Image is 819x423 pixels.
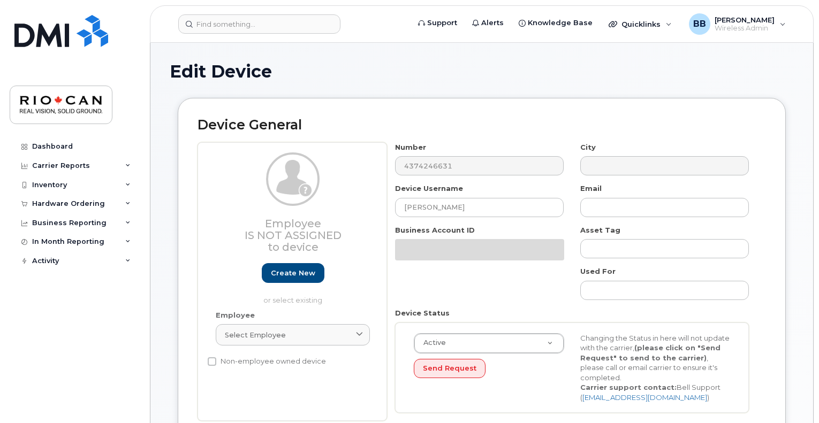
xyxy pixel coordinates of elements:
[414,334,564,353] a: Active
[216,218,370,253] h3: Employee
[208,355,326,368] label: Non-employee owned device
[245,229,342,242] span: Is not assigned
[395,225,475,235] label: Business Account ID
[580,183,602,194] label: Email
[417,338,446,348] span: Active
[216,295,370,305] p: or select existing
[198,118,766,133] h2: Device General
[572,333,739,403] div: Changing the Status in here will not update with the carrier, , please call or email carrier to e...
[580,343,721,362] strong: (please click on "Send Request" to send to the carrier)
[208,357,216,366] input: Non-employee owned device
[580,142,596,152] label: City
[414,359,486,379] button: Send Request
[580,383,677,391] strong: Carrier support contact:
[580,266,616,276] label: Used For
[170,62,794,81] h1: Edit Device
[395,308,450,318] label: Device Status
[216,310,255,320] label: Employee
[582,393,707,402] a: [EMAIL_ADDRESS][DOMAIN_NAME]
[262,263,324,283] a: Create new
[580,225,620,235] label: Asset Tag
[225,330,286,340] span: Select employee
[268,241,318,253] span: to device
[395,142,426,152] label: Number
[395,183,463,194] label: Device Username
[216,324,370,345] a: Select employee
